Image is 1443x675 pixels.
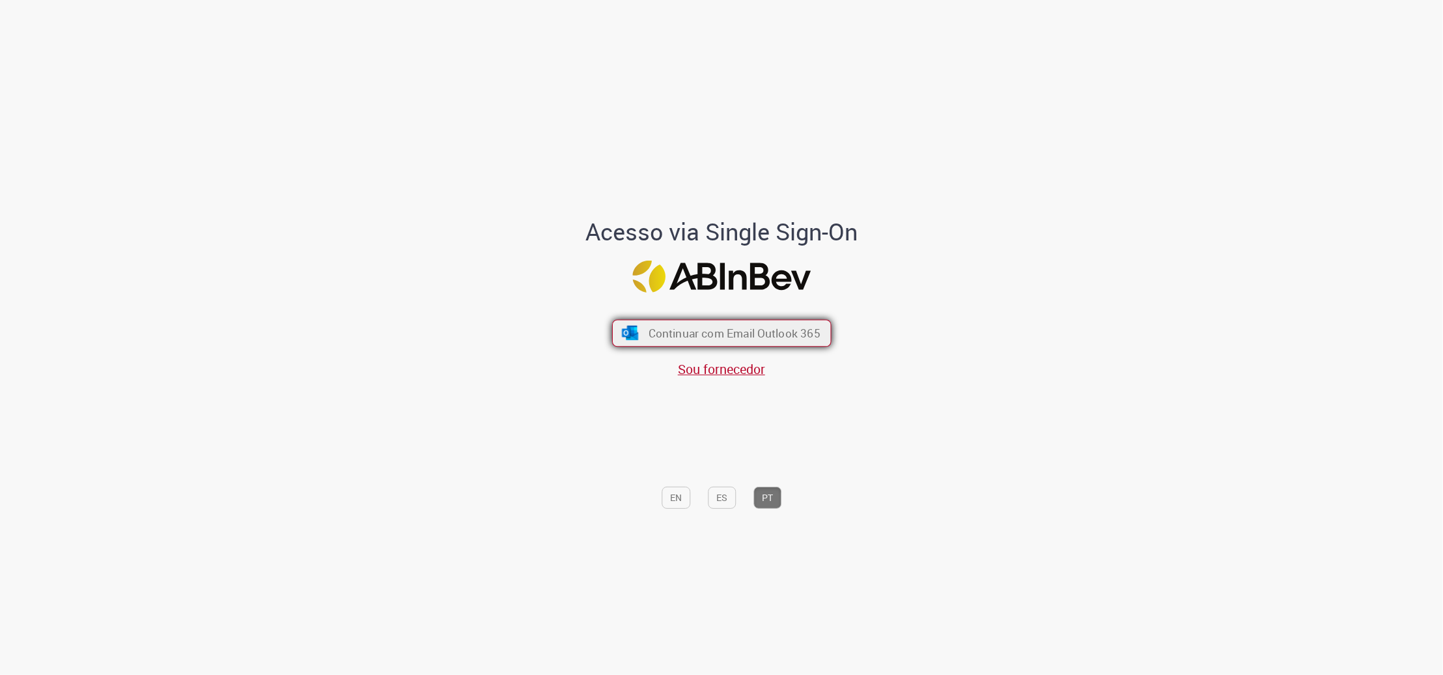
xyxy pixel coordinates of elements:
[541,219,903,245] h1: Acesso via Single Sign-On
[632,261,811,293] img: Logo ABInBev
[753,487,781,509] button: PT
[662,487,690,509] button: EN
[678,360,765,378] a: Sou fornecedor
[648,326,820,341] span: Continuar com Email Outlook 365
[612,319,832,347] button: ícone Azure/Microsoft 360 Continuar com Email Outlook 365
[708,487,736,509] button: ES
[621,326,639,340] img: ícone Azure/Microsoft 360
